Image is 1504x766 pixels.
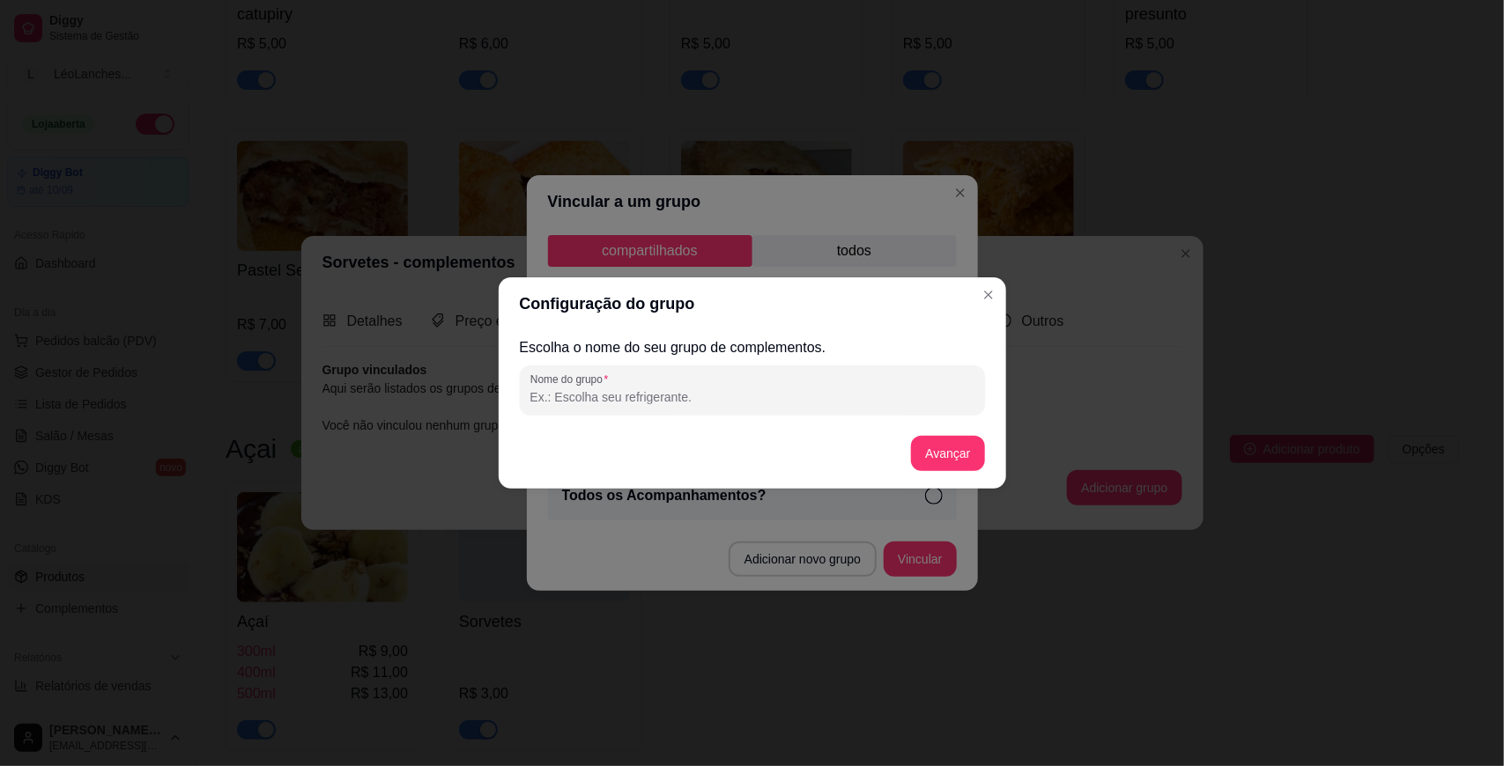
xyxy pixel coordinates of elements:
[520,337,985,358] h2: Escolha o nome do seu grupo de complementos.
[499,277,1006,330] header: Configuração do grupo
[530,388,974,406] input: Nome do grupo
[911,436,984,471] button: Avançar
[530,372,614,387] label: Nome do grupo
[974,281,1003,309] button: Close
